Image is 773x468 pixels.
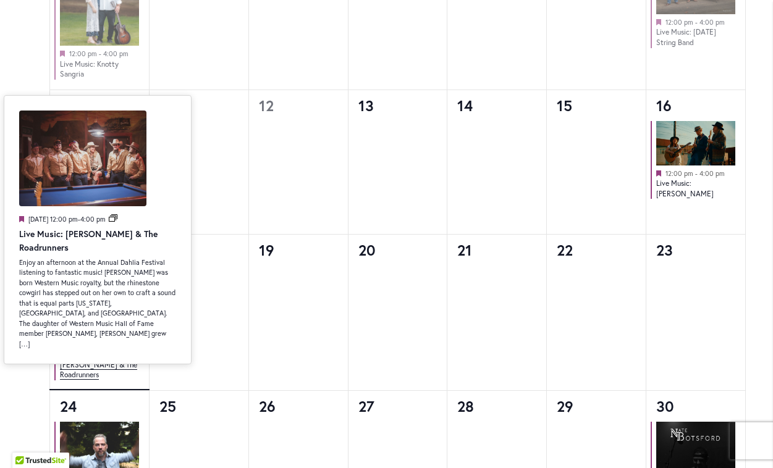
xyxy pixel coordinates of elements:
a: 24 [60,396,77,416]
span: - [695,169,698,178]
time: 14 [457,96,473,115]
a: Live Music: [PERSON_NAME] & The Roadrunners [60,349,137,380]
em: Featured [19,216,24,222]
time: 4:00 pm [103,49,129,58]
time: 21 [457,240,472,260]
time: - [28,215,108,224]
a: 16 [656,96,672,115]
time: 12:00 pm [665,169,693,178]
p: Enjoy an afternoon at the Annual Dahlia Festival listening to fantastic music! [PERSON_NAME] was ... [19,257,176,349]
span: - [99,49,101,58]
a: 30 [656,396,674,416]
time: 15 [557,96,572,115]
time: 23 [656,240,673,260]
time: 22 [557,240,573,260]
time: 19 [259,240,274,260]
time: 27 [358,396,374,416]
time: 4:00 pm [699,169,725,178]
em: Featured [60,51,65,57]
span: [DATE] 12:00 pm [28,215,78,224]
time: 12 [259,96,274,115]
span: - [695,18,698,27]
em: Featured [656,19,661,25]
time: 12:00 pm [69,49,97,58]
a: Live Music: [PERSON_NAME] [656,178,714,199]
time: 28 [457,396,474,416]
time: 29 [557,396,573,416]
iframe: Launch Accessibility Center [9,424,44,459]
time: 13 [358,96,374,115]
time: 12:00 pm [665,18,693,27]
time: 26 [259,396,276,416]
img: Live Music: Mojo Holler [656,121,735,165]
time: 25 [159,396,176,416]
span: 4:00 pm [80,215,106,224]
em: Featured [656,170,661,177]
a: Live Music: [PERSON_NAME] & The Roadrunners [19,228,158,254]
time: 4:00 pm [699,18,725,27]
a: Live Music: Knotty Sangria [60,59,119,80]
img: Live Music: Olivia Harms and the Roadrunners [19,111,146,206]
a: Live Music: [DATE] String Band [656,27,716,48]
time: 20 [358,240,376,260]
